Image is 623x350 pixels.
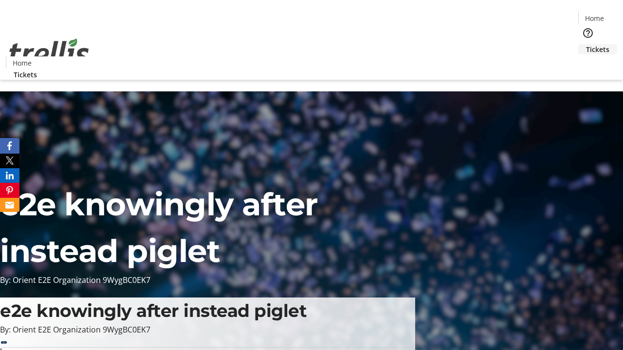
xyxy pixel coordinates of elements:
a: Tickets [6,70,45,80]
button: Help [578,23,598,43]
img: Orient E2E Organization 9WygBC0EK7's Logo [6,28,92,76]
a: Home [579,13,610,23]
a: Tickets [578,44,617,54]
a: Home [6,58,37,68]
span: Home [585,13,604,23]
span: Home [13,58,32,68]
span: Tickets [14,70,37,80]
button: Cart [578,54,598,74]
span: Tickets [586,44,609,54]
